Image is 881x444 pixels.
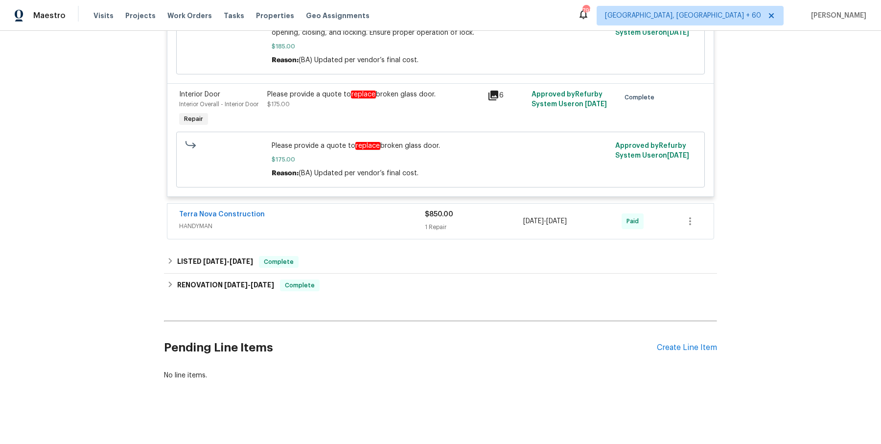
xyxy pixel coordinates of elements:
[605,11,761,21] span: [GEOGRAPHIC_DATA], [GEOGRAPHIC_DATA] + 60
[523,218,544,225] span: [DATE]
[523,216,567,226] span: -
[272,42,610,51] span: $185.00
[224,281,248,288] span: [DATE]
[299,170,418,177] span: (BA) Updated per vendor’s final cost.
[306,11,370,21] span: Geo Assignments
[272,155,610,164] span: $175.00
[164,325,657,371] h2: Pending Line Items
[177,280,274,291] h6: RENOVATION
[179,211,265,218] a: Terra Nova Construction
[33,11,66,21] span: Maestro
[125,11,156,21] span: Projects
[164,250,717,274] div: LISTED [DATE]-[DATE]Complete
[256,11,294,21] span: Properties
[532,91,607,108] span: Approved by Refurby System User on
[425,222,523,232] div: 1 Repair
[487,90,526,101] div: 6
[167,11,212,21] span: Work Orders
[224,12,244,19] span: Tasks
[281,280,319,290] span: Complete
[299,57,418,64] span: (BA) Updated per vendor’s final cost.
[626,216,643,226] span: Paid
[667,152,689,159] span: [DATE]
[657,343,717,352] div: Create Line Item
[203,258,227,265] span: [DATE]
[180,114,207,124] span: Repair
[260,257,298,267] span: Complete
[425,211,453,218] span: $850.00
[230,258,253,265] span: [DATE]
[667,29,689,36] span: [DATE]
[625,93,658,102] span: Complete
[351,91,376,98] em: replace
[179,91,220,98] span: Interior Door
[164,274,717,297] div: RENOVATION [DATE]-[DATE]Complete
[267,101,290,107] span: $175.00
[585,101,607,108] span: [DATE]
[582,6,589,16] div: 792
[615,142,689,159] span: Approved by Refurby System User on
[272,141,610,151] span: Please provide a quote to broken glass door.
[272,170,299,177] span: Reason:
[355,142,380,150] em: replace
[272,57,299,64] span: Reason:
[251,281,274,288] span: [DATE]
[179,221,425,231] span: HANDYMAN
[177,256,253,268] h6: LISTED
[164,371,717,380] div: No line items.
[224,281,274,288] span: -
[179,101,258,107] span: Interior Overall - Interior Door
[203,258,253,265] span: -
[267,90,482,99] div: Please provide a quote to broken glass door.
[807,11,866,21] span: [PERSON_NAME]
[546,218,567,225] span: [DATE]
[93,11,114,21] span: Visits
